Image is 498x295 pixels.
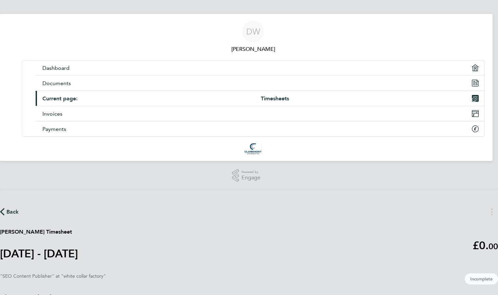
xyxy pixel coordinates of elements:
span: Payments [42,126,66,132]
span: 00 [489,241,498,251]
a: Invoices [36,106,484,121]
span: Invoices [42,111,62,117]
a: Dashboard [36,60,484,75]
span: David White [22,45,484,53]
span: DW [246,27,260,36]
span: Current page: [42,95,78,102]
span: This timesheet is Incomplete. [465,273,498,284]
img: claremontconsulting1-logo-retina.png [245,143,261,154]
button: Timesheets Menu [486,206,498,217]
a: Go to home page [22,143,484,154]
span: Back [6,208,19,216]
span: Timesheets [261,95,289,102]
span: Dashboard [42,65,70,71]
app-decimal: £0. [473,239,498,252]
a: Documents [36,76,484,91]
span: Engage [242,175,261,181]
span: Documents [42,80,71,86]
a: Current page:Timesheets [36,91,484,106]
a: Powered byEngage [232,169,261,182]
a: Payments [36,121,484,136]
span: Powered by [242,169,261,175]
a: DW[PERSON_NAME] [22,21,484,53]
